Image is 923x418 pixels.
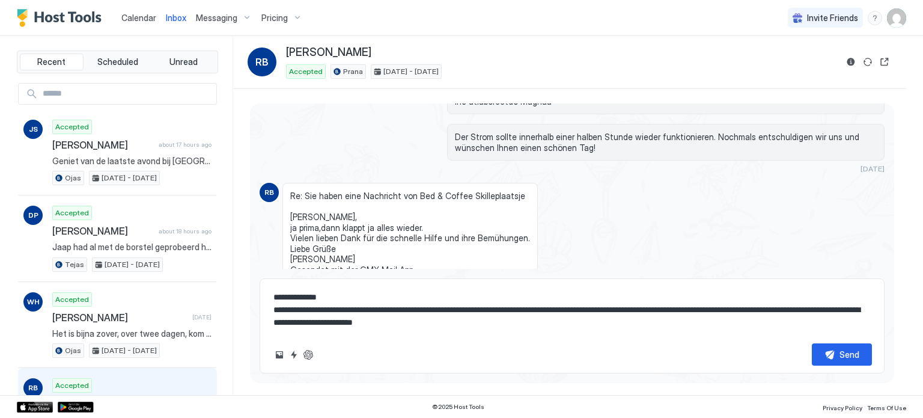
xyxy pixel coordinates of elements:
[38,84,216,104] input: Input Field
[105,259,160,270] span: [DATE] - [DATE]
[192,313,212,321] span: [DATE]
[861,55,875,69] button: Sync reservation
[166,13,186,23] span: Inbox
[159,227,212,235] span: about 18 hours ago
[289,66,323,77] span: Accepted
[839,348,859,361] div: Send
[169,57,198,67] span: Unread
[867,404,906,411] span: Terms Of Use
[28,383,38,393] span: RB
[432,403,484,411] span: © 2025 Host Tools
[52,312,187,324] span: [PERSON_NAME]
[17,402,53,413] a: App Store
[166,11,186,24] a: Inbox
[52,225,154,237] span: [PERSON_NAME]
[264,187,274,198] span: RB
[868,11,882,25] div: menu
[287,348,301,362] button: Quick reply
[20,54,84,70] button: Recent
[29,124,38,135] span: JS
[261,13,288,23] span: Pricing
[290,191,530,275] span: Re: Sie haben eine Nachricht von Bed & Coffee Skilleplaatsje [PERSON_NAME], ja prima,dann klappt ...
[55,380,89,391] span: Accepted
[52,139,154,151] span: [PERSON_NAME]
[455,132,877,153] span: Der Strom sollte innerhalb einer halben Stunde wieder funktionieren. Nochmals entschuldigen wir u...
[86,54,150,70] button: Scheduled
[272,348,287,362] button: Upload image
[867,401,906,413] a: Terms Of Use
[55,294,89,305] span: Accepted
[159,141,212,149] span: about 17 hours ago
[28,210,38,221] span: DP
[102,345,157,356] span: [DATE] - [DATE]
[65,259,84,270] span: Tejas
[887,8,906,28] div: User profile
[65,345,81,356] span: Ojas
[55,121,89,132] span: Accepted
[343,66,363,77] span: Prana
[52,242,212,253] span: Jaap had al met de borstel geprobeerd het weg te krijgen en dat was aardig gelukt . We gebruiken ...
[37,57,65,67] span: Recent
[844,55,858,69] button: Reservation information
[55,207,89,218] span: Accepted
[151,54,215,70] button: Unread
[823,404,862,411] span: Privacy Policy
[52,328,212,339] span: Het is bijna zover, over twee dagen, kom je genieten bij Bed & Coffee Skilleplaatsje. Vanaf 16 uu...
[52,156,212,167] span: Geniet van de laatste avond bij [GEOGRAPHIC_DATA]. Heb je een fijn verblijf gehad? Morgen is de c...
[301,348,315,362] button: ChatGPT Auto Reply
[65,173,81,183] span: Ojas
[58,402,94,413] a: Google Play Store
[102,173,157,183] span: [DATE] - [DATE]
[17,51,218,73] div: tab-group
[861,164,885,173] span: [DATE]
[255,55,269,69] span: RB
[17,9,107,27] a: Host Tools Logo
[812,343,872,366] button: Send
[807,13,858,23] span: Invite Friends
[121,11,156,24] a: Calendar
[97,57,138,67] span: Scheduled
[286,46,371,60] span: [PERSON_NAME]
[196,13,237,23] span: Messaging
[383,66,439,77] span: [DATE] - [DATE]
[27,297,40,307] span: WH
[823,401,862,413] a: Privacy Policy
[121,13,156,23] span: Calendar
[877,55,892,69] button: Open reservation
